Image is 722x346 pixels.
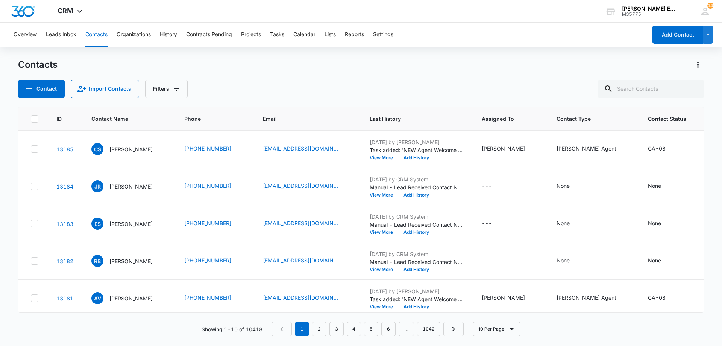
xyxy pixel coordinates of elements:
[648,115,686,123] span: Contact Status
[145,80,188,98] button: Filters
[18,80,65,98] button: Add Contact
[184,182,231,190] a: [PHONE_NUMBER]
[381,322,396,336] a: Page 6
[370,213,464,221] p: [DATE] by CRM System
[184,294,231,302] a: [PHONE_NUMBER]
[312,322,326,336] a: Page 2
[295,322,309,336] em: 1
[184,182,245,191] div: Phone - +1 (707) 657-8811 - Select to Edit Field
[557,115,619,123] span: Contact Type
[91,292,103,304] span: AV
[272,322,464,336] nav: Pagination
[398,230,434,235] button: Add History
[202,325,262,333] p: Showing 1-10 of 10418
[263,182,352,191] div: Email - sashaj.jr2425@gmail.com - Select to Edit Field
[263,219,338,227] a: [EMAIL_ADDRESS][DOMAIN_NAME]
[91,180,166,192] div: Contact Name - Jacqueline Robinson - Select to Edit Field
[707,3,713,9] div: notifications count
[91,143,166,155] div: Contact Name - Chloe Schmid - Select to Edit Field
[648,294,679,303] div: Contact Status - CA-08 - Select to Edit Field
[91,143,103,155] span: CS
[370,230,398,235] button: View More
[184,115,234,123] span: Phone
[370,258,464,266] p: Manual - Lead Received Contact Name: Bond Phone: [PHONE_NUMBER] Email: [EMAIL_ADDRESS][DOMAIN_NAM...
[263,115,341,123] span: Email
[184,256,245,265] div: Phone - +1 (606) 528-6388 - Select to Edit Field
[117,23,151,47] button: Organizations
[71,80,139,98] button: Import Contacts
[109,145,153,153] p: [PERSON_NAME]
[325,23,336,47] button: Lists
[186,23,232,47] button: Contracts Pending
[557,182,570,190] div: None
[241,23,261,47] button: Projects
[557,182,583,191] div: Contact Type - None - Select to Edit Field
[263,294,338,302] a: [EMAIL_ADDRESS][DOMAIN_NAME]
[482,182,505,191] div: Assigned To - - Select to Edit Field
[370,221,464,229] p: Manual - Lead Received Contact Name: [PERSON_NAME] Phone: [PHONE_NUMBER] Email: [EMAIL_ADDRESS][D...
[91,218,166,230] div: Contact Name - Elizabeth Santos - Select to Edit Field
[648,145,679,154] div: Contact Status - CA-08 - Select to Edit Field
[648,182,661,190] div: None
[482,145,525,152] div: [PERSON_NAME]
[648,256,661,264] div: None
[109,294,153,302] p: [PERSON_NAME]
[263,145,352,154] div: Email - chloeschmid2019@gmail.com - Select to Edit Field
[370,305,398,309] button: View More
[85,23,108,47] button: Contacts
[345,23,364,47] button: Reports
[56,258,73,264] a: Navigate to contact details page for Robert Bond
[91,218,103,230] span: ES
[652,26,703,44] button: Add Contact
[370,287,464,295] p: [DATE] by [PERSON_NAME]
[109,257,153,265] p: [PERSON_NAME]
[370,138,464,146] p: [DATE] by [PERSON_NAME]
[482,182,492,191] div: ---
[184,145,245,154] div: Phone - (760) 429-0926 - Select to Edit Field
[184,256,231,264] a: [PHONE_NUMBER]
[398,305,434,309] button: Add History
[648,256,675,265] div: Contact Status - None - Select to Edit Field
[56,183,73,190] a: Navigate to contact details page for Jacqueline Robinson
[364,322,378,336] a: Page 5
[557,294,616,302] div: [PERSON_NAME] Agent
[184,219,245,228] div: Phone - +1 (808) 225-9404 - Select to Edit Field
[398,193,434,197] button: Add History
[58,7,73,15] span: CRM
[370,183,464,191] p: Manual - Lead Received Contact Name: [PERSON_NAME] Phone: [PHONE_NUMBER] Email: [EMAIL_ADDRESS][D...
[370,146,464,154] p: Task added: 'NEW Agent Welcome Call (Broker)'
[482,219,492,228] div: ---
[56,295,73,302] a: Navigate to contact details page for Aidan Valdez
[184,219,231,227] a: [PHONE_NUMBER]
[347,322,361,336] a: Page 4
[473,322,520,336] button: 10 Per Page
[263,219,352,228] div: Email - Vrghawaii@gmail.com - Select to Edit Field
[91,255,166,267] div: Contact Name - Robert Bond - Select to Edit Field
[373,23,393,47] button: Settings
[648,182,675,191] div: Contact Status - None - Select to Edit Field
[557,219,570,227] div: None
[443,322,464,336] a: Next Page
[482,145,538,154] div: Assigned To - Michelle Beeson - Select to Edit Field
[692,59,704,71] button: Actions
[184,294,245,303] div: Phone - (951) 322-5762 - Select to Edit Field
[109,183,153,191] p: [PERSON_NAME]
[557,145,630,154] div: Contact Type - Allison James Agent - Select to Edit Field
[56,146,73,152] a: Navigate to contact details page for Chloe Schmid
[557,294,630,303] div: Contact Type - Allison James Agent - Select to Edit Field
[263,256,352,265] div: Email - cznwp@vobau.net - Select to Edit Field
[648,219,661,227] div: None
[370,155,398,160] button: View More
[370,193,398,197] button: View More
[557,219,583,228] div: Contact Type - None - Select to Edit Field
[91,115,155,123] span: Contact Name
[398,267,434,272] button: Add History
[370,267,398,272] button: View More
[648,145,666,152] div: CA-08
[56,115,62,123] span: ID
[160,23,177,47] button: History
[263,294,352,303] div: Email - aidan.valdez05@gmail.com - Select to Edit Field
[46,23,76,47] button: Leads Inbox
[184,145,231,152] a: [PHONE_NUMBER]
[91,292,166,304] div: Contact Name - Aidan Valdez - Select to Edit Field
